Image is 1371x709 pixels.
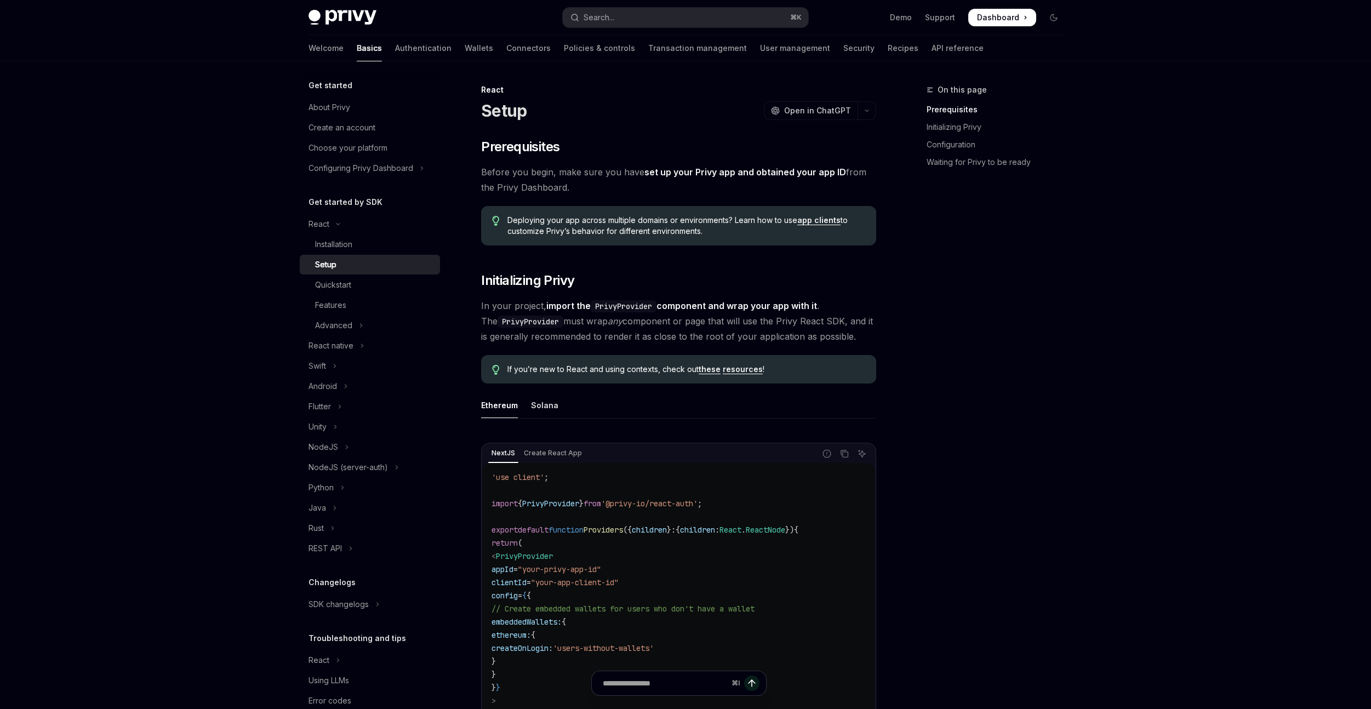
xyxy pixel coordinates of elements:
[309,359,326,373] div: Swift
[498,316,563,328] code: PrivyProvider
[564,35,635,61] a: Policies & controls
[309,598,369,611] div: SDK changelogs
[518,564,601,574] span: "your-privy-app-id"
[309,441,338,454] div: NodeJS
[584,525,623,535] span: Providers
[309,674,349,687] div: Using LLMs
[300,356,440,376] button: Toggle Swift section
[492,564,513,574] span: appId
[719,525,741,535] span: React
[309,101,350,114] div: About Privy
[309,420,327,433] div: Unity
[300,671,440,690] a: Using LLMs
[300,255,440,275] a: Setup
[553,643,654,653] span: 'users-without-wallets'
[521,447,585,460] div: Create React App
[927,118,1071,136] a: Initializing Privy
[492,499,518,508] span: import
[518,499,522,508] span: {
[492,365,500,375] svg: Tip
[843,35,875,61] a: Security
[968,9,1036,26] a: Dashboard
[492,591,518,601] span: config
[927,136,1071,153] a: Configuration
[723,364,763,374] a: resources
[309,694,351,707] div: Error codes
[603,671,727,695] input: Ask a question...
[608,316,622,327] em: any
[549,525,584,535] span: function
[488,447,518,460] div: NextJS
[584,11,614,24] div: Search...
[496,551,553,561] span: PrivyProvider
[309,79,352,92] h5: Get started
[932,35,984,61] a: API reference
[518,591,522,601] span: =
[300,158,440,178] button: Toggle Configuring Privy Dashboard section
[309,162,413,175] div: Configuring Privy Dashboard
[741,525,746,535] span: .
[481,392,518,418] div: Ethereum
[820,447,834,461] button: Report incorrect code
[300,417,440,437] button: Toggle Unity section
[309,339,353,352] div: React native
[309,501,326,514] div: Java
[481,164,876,195] span: Before you begin, make sure you have from the Privy Dashboard.
[513,564,518,574] span: =
[746,525,785,535] span: ReactNode
[300,518,440,538] button: Toggle Rust section
[531,630,535,640] span: {
[492,525,518,535] span: export
[300,336,440,356] button: Toggle React native section
[699,364,721,374] a: these
[300,275,440,295] a: Quickstart
[300,295,440,315] a: Features
[977,12,1019,23] span: Dashboard
[644,167,846,178] a: set up your Privy app and obtained your app ID
[1045,9,1062,26] button: Toggle dark mode
[506,35,551,61] a: Connectors
[309,35,344,61] a: Welcome
[309,218,329,231] div: React
[315,278,351,291] div: Quickstart
[309,522,324,535] div: Rust
[309,542,342,555] div: REST API
[925,12,955,23] a: Support
[648,35,747,61] a: Transaction management
[544,472,549,482] span: ;
[395,35,452,61] a: Authentication
[527,578,531,587] span: =
[300,235,440,254] a: Installation
[888,35,918,61] a: Recipes
[591,300,656,312] code: PrivyProvider
[546,300,817,311] strong: import the component and wrap your app with it
[890,12,912,23] a: Demo
[357,35,382,61] a: Basics
[938,83,987,96] span: On this page
[492,551,496,561] span: <
[309,481,334,494] div: Python
[676,525,680,535] span: {
[492,617,562,627] span: embeddedWallets:
[492,643,553,653] span: createOnLogin:
[309,196,382,209] h5: Get started by SDK
[315,299,346,312] div: Features
[531,392,558,418] div: Solana
[764,101,858,120] button: Open in ChatGPT
[481,84,876,95] div: React
[300,437,440,457] button: Toggle NodeJS section
[309,141,387,155] div: Choose your platform
[309,576,356,589] h5: Changelogs
[315,238,352,251] div: Installation
[309,400,331,413] div: Flutter
[481,101,527,121] h1: Setup
[522,499,579,508] span: PrivyProvider
[744,676,759,691] button: Send message
[309,461,388,474] div: NodeJS (server-auth)
[563,8,808,27] button: Open search
[465,35,493,61] a: Wallets
[562,617,566,627] span: {
[300,214,440,234] button: Toggle React section
[527,591,531,601] span: {
[790,13,802,22] span: ⌘ K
